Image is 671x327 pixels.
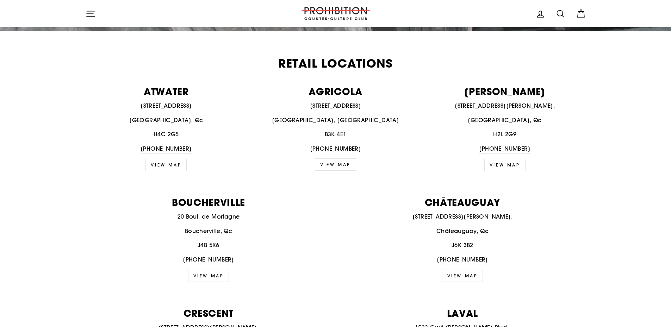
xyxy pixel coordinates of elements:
p: LAVAL [340,308,586,318]
p: [GEOGRAPHIC_DATA], Qc [424,116,586,125]
a: [PHONE_NUMBER] [437,255,488,265]
a: [PHONE_NUMBER] [141,144,192,154]
p: [GEOGRAPHIC_DATA], [GEOGRAPHIC_DATA] [255,116,416,125]
p: [STREET_ADDRESS] [255,101,416,111]
p: CHÂTEAUGUAY [340,197,586,207]
a: view map [442,270,483,282]
p: Châteauguay, Qc [340,227,586,236]
p: J6K 3B2 [340,241,586,250]
p: [STREET_ADDRESS][PERSON_NAME], [340,212,586,221]
h2: Retail Locations [86,58,586,69]
p: J4B 5K6 [86,241,332,250]
a: [PHONE_NUMBER] [479,144,530,154]
p: Boucherville, Qc [86,227,332,236]
p: [PHONE_NUMBER] [255,144,416,153]
p: B3K 4E1 [255,130,416,139]
p: 20 Boul. de Mortagne [86,212,332,221]
p: [STREET_ADDRESS] [86,101,247,111]
p: [GEOGRAPHIC_DATA], Qc [86,116,247,125]
p: [PERSON_NAME] [424,87,586,96]
p: CRESCENT [86,308,332,318]
a: VIEW MAP [145,159,187,171]
p: ATWATER [86,87,247,96]
p: AGRICOLA [255,87,416,96]
a: [PHONE_NUMBER] [183,255,234,265]
p: H4C 2G5 [86,130,247,139]
a: VIEW MAP [315,158,356,171]
p: H2L 2G9 [424,130,586,139]
p: BOUCHERVILLE [86,197,332,207]
a: view map [188,270,229,282]
a: view map [484,159,526,171]
img: PROHIBITION COUNTER-CULTURE CLUB [300,7,371,20]
p: [STREET_ADDRESS][PERSON_NAME], [424,101,586,111]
